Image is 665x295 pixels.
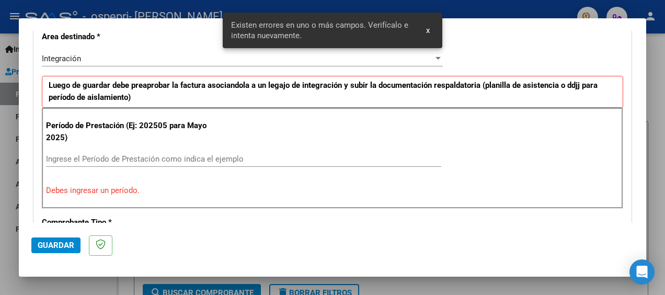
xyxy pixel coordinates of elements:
[46,185,619,197] p: Debes ingresar un período.
[31,237,81,253] button: Guardar
[231,20,414,41] span: Existen errores en uno o más campos. Verifícalo e intenta nuevamente.
[42,217,216,229] p: Comprobante Tipo *
[42,54,81,63] span: Integración
[49,81,598,102] strong: Luego de guardar debe preaprobar la factura asociandola a un legajo de integración y subir la doc...
[42,31,216,43] p: Area destinado *
[629,259,655,285] div: Open Intercom Messenger
[426,26,430,35] span: x
[46,120,218,143] p: Período de Prestación (Ej: 202505 para Mayo 2025)
[38,241,74,250] span: Guardar
[418,21,438,40] button: x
